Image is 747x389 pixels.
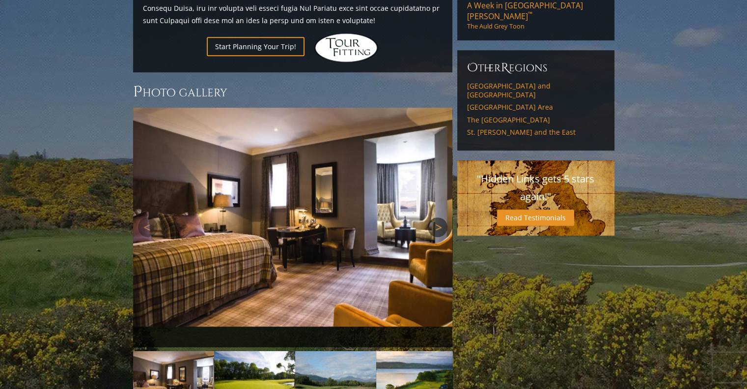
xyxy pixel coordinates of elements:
[314,33,378,62] img: Hidden Links
[428,217,447,237] a: Next
[528,10,532,18] sup: ™
[497,209,574,226] a: Read Testimonials
[467,103,605,112] a: [GEOGRAPHIC_DATA] Area
[207,37,304,56] a: Start Planning Your Trip!
[467,60,605,76] h6: ther egions
[467,128,605,137] a: St. [PERSON_NAME] and the East
[138,217,158,237] a: Previous
[467,116,605,124] a: The [GEOGRAPHIC_DATA]
[501,60,509,76] span: R
[467,82,605,99] a: [GEOGRAPHIC_DATA] and [GEOGRAPHIC_DATA]
[467,170,605,206] p: "Hidden Links gets 5 stars again!"
[133,82,452,102] h3: Photo Gallery
[467,60,478,76] span: O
